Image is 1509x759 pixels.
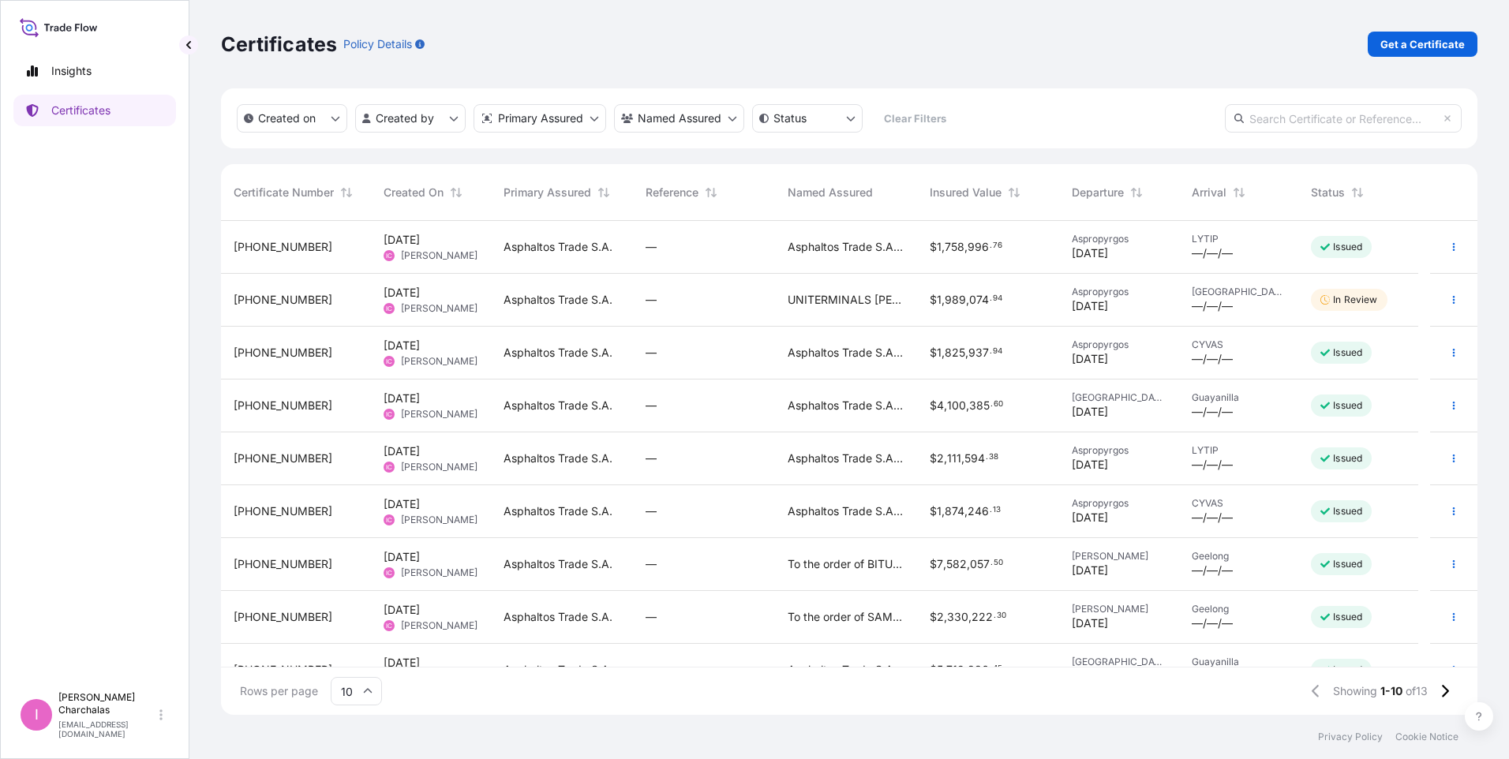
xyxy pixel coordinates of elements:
[384,443,420,459] span: [DATE]
[1072,245,1108,261] span: [DATE]
[969,294,989,305] span: 074
[401,302,477,315] span: [PERSON_NAME]
[1380,36,1465,52] p: Get a Certificate
[788,451,904,466] span: Asphaltos Trade S.A - [GEOGRAPHIC_DATA] Branch
[504,239,612,255] span: Asphaltos Trade S.A.
[51,63,92,79] p: Insights
[930,559,937,570] span: $
[1192,338,1286,351] span: CYVAS
[968,347,989,358] span: 937
[594,183,613,202] button: Sort
[504,398,612,413] span: Asphaltos Trade S.A.
[447,183,466,202] button: Sort
[964,664,968,675] span: ,
[1192,233,1286,245] span: LYTIP
[993,507,1001,513] span: 13
[337,183,356,202] button: Sort
[1333,611,1362,623] p: Issued
[945,241,964,252] span: 758
[990,296,992,301] span: .
[1311,185,1345,200] span: Status
[1005,183,1024,202] button: Sort
[1192,444,1286,457] span: LYTIP
[1225,104,1462,133] input: Search Certificate or Reference...
[986,454,988,460] span: .
[401,566,477,579] span: [PERSON_NAME]
[1072,497,1166,510] span: Aspropyrgos
[1318,731,1383,743] a: Privacy Policy
[788,556,904,572] span: To the order of BITUMEN IMPORTERS AUSTRALIA PTY LTD
[504,345,612,361] span: Asphaltos Trade S.A.
[788,398,904,413] span: Asphaltos Trade S.A - [GEOGRAPHIC_DATA] Branch
[946,559,967,570] span: 582
[943,664,946,675] span: ,
[944,400,947,411] span: ,
[972,611,993,623] span: 222
[1192,391,1286,404] span: Guayanilla
[752,104,863,133] button: certificateStatus Filter options
[945,506,964,517] span: 874
[386,301,392,316] span: IC
[1072,185,1124,200] span: Departure
[504,662,612,678] span: Asphaltos Trade S.A.
[969,400,990,411] span: 385
[1192,245,1233,261] span: —/—/—
[13,95,176,126] a: Certificates
[1072,391,1166,404] span: [GEOGRAPHIC_DATA]
[930,453,937,464] span: $
[1368,32,1477,57] a: Get a Certificate
[384,602,420,618] span: [DATE]
[884,110,946,126] p: Clear Filters
[1333,558,1362,570] p: Issued
[504,292,612,308] span: Asphaltos Trade S.A.
[646,609,657,625] span: —
[1192,404,1233,420] span: —/—/—
[1072,615,1108,631] span: [DATE]
[993,666,1002,671] span: 45
[944,453,947,464] span: ,
[990,349,992,354] span: .
[942,347,945,358] span: ,
[937,664,943,675] span: 5
[930,400,937,411] span: $
[1072,404,1108,420] span: [DATE]
[343,36,412,52] p: Policy Details
[1333,346,1362,359] p: Issued
[930,347,937,358] span: $
[930,241,937,252] span: $
[1348,183,1367,202] button: Sort
[937,611,944,623] span: 2
[1072,550,1166,563] span: [PERSON_NAME]
[964,506,968,517] span: ,
[937,294,942,305] span: 1
[504,451,612,466] span: Asphaltos Trade S.A.
[646,185,698,200] span: Reference
[997,613,1006,619] span: 30
[386,512,392,528] span: IC
[401,249,477,262] span: [PERSON_NAME]
[1072,351,1108,367] span: [DATE]
[961,453,964,464] span: ,
[1230,183,1249,202] button: Sort
[58,691,156,716] p: [PERSON_NAME] Charchalas
[968,611,972,623] span: ,
[646,398,657,413] span: —
[871,106,959,131] button: Clear Filters
[788,239,904,255] span: Asphaltos Trade S.A - [GEOGRAPHIC_DATA] Branch
[788,345,904,361] span: Asphaltos Trade S.A - Cyprus Branch
[1333,241,1362,253] p: Issued
[234,451,332,466] span: [PHONE_NUMBER]
[614,104,744,133] button: cargoOwner Filter options
[990,507,992,513] span: .
[1395,731,1458,743] a: Cookie Notice
[964,241,968,252] span: ,
[1072,510,1108,525] span: [DATE]
[1192,497,1286,510] span: CYVAS
[788,609,904,625] span: To the order of SAMI BITUMEN TECHNOLOGIES PTY LTD
[945,294,966,305] span: 989
[234,185,334,200] span: Certificate Number
[945,347,965,358] span: 825
[1333,452,1362,465] p: Issued
[993,296,1002,301] span: 94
